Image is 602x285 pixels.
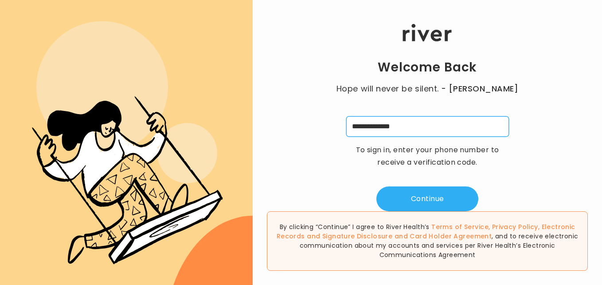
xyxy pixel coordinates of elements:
a: Card Holder Agreement [410,232,492,241]
a: Electronic Records and Signature Disclosure [277,222,575,241]
span: , , and [277,222,575,241]
a: Terms of Service [431,222,489,231]
p: To sign in, enter your phone number to receive a verification code. [350,144,505,169]
span: , and to receive electronic communication about my accounts and services per River Health’s Elect... [300,232,579,259]
p: Hope will never be silent. [328,83,527,95]
span: - [PERSON_NAME] [441,83,518,95]
h1: Welcome Back [378,59,477,75]
div: By clicking “Continue” I agree to River Health’s [267,211,588,271]
button: Continue [376,186,478,211]
a: Privacy Policy [492,222,538,231]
